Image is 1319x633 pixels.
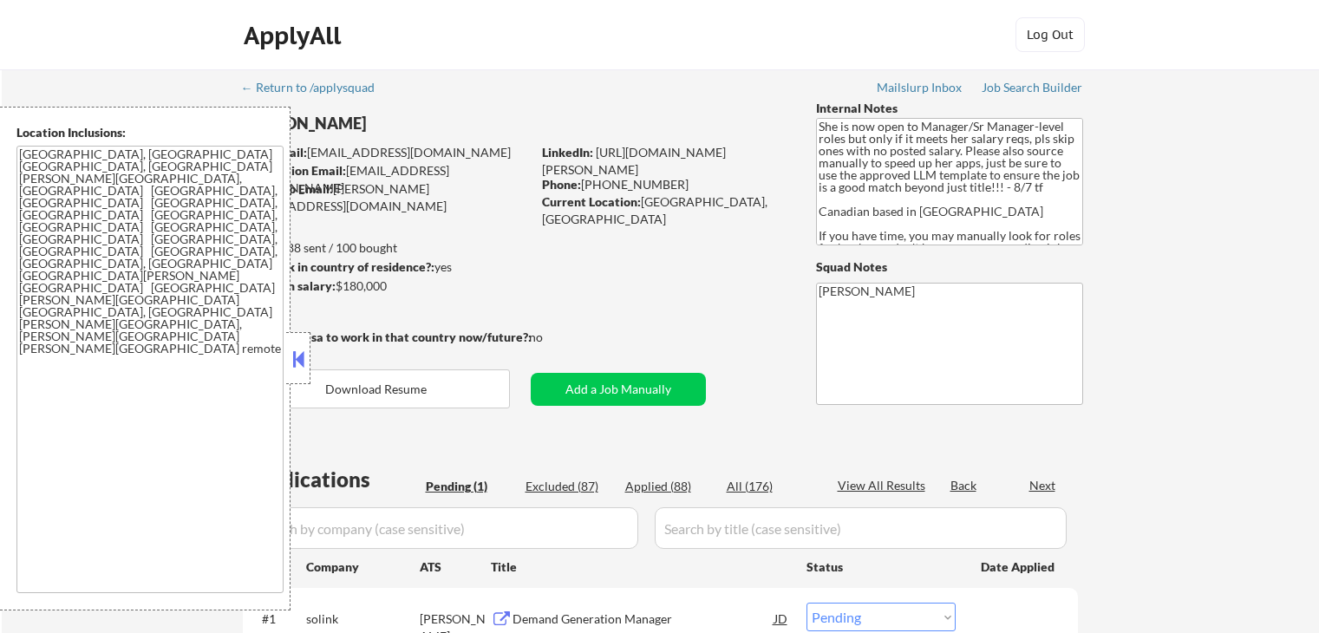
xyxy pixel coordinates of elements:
[244,21,346,50] div: ApplyAll
[727,478,813,495] div: All (176)
[242,239,531,257] div: 88 sent / 100 bought
[526,478,612,495] div: Excluded (87)
[655,507,1067,549] input: Search by title (case sensitive)
[242,259,434,274] strong: Can work in country of residence?:
[243,330,532,344] strong: Will need Visa to work in that country now/future?:
[950,477,978,494] div: Back
[531,373,706,406] button: Add a Job Manually
[542,145,593,160] strong: LinkedIn:
[542,145,726,177] a: [URL][DOMAIN_NAME][PERSON_NAME]
[426,478,513,495] div: Pending (1)
[306,610,420,628] div: solink
[513,610,774,628] div: Demand Generation Manager
[242,258,526,276] div: yes
[542,193,787,227] div: [GEOGRAPHIC_DATA], [GEOGRAPHIC_DATA]
[16,124,284,141] div: Location Inclusions:
[1015,17,1085,52] button: Log Out
[877,82,963,94] div: Mailslurp Inbox
[816,258,1083,276] div: Squad Notes
[244,144,531,161] div: [EMAIL_ADDRESS][DOMAIN_NAME]
[982,82,1083,94] div: Job Search Builder
[982,81,1083,98] a: Job Search Builder
[248,507,638,549] input: Search by company (case sensitive)
[243,180,531,214] div: [PERSON_NAME][EMAIL_ADDRESS][DOMAIN_NAME]
[877,81,963,98] a: Mailslurp Inbox
[243,369,510,408] button: Download Resume
[816,100,1083,117] div: Internal Notes
[542,176,787,193] div: [PHONE_NUMBER]
[542,177,581,192] strong: Phone:
[306,558,420,576] div: Company
[241,81,391,98] a: ← Return to /applysquad
[491,558,790,576] div: Title
[838,477,930,494] div: View All Results
[243,113,599,134] div: [PERSON_NAME]
[1029,477,1057,494] div: Next
[542,194,641,209] strong: Current Location:
[262,610,292,628] div: #1
[241,82,391,94] div: ← Return to /applysquad
[806,551,956,582] div: Status
[420,558,491,576] div: ATS
[242,277,531,295] div: $180,000
[529,329,578,346] div: no
[981,558,1057,576] div: Date Applied
[625,478,712,495] div: Applied (88)
[244,162,531,196] div: [EMAIL_ADDRESS][DOMAIN_NAME]
[248,469,420,490] div: Applications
